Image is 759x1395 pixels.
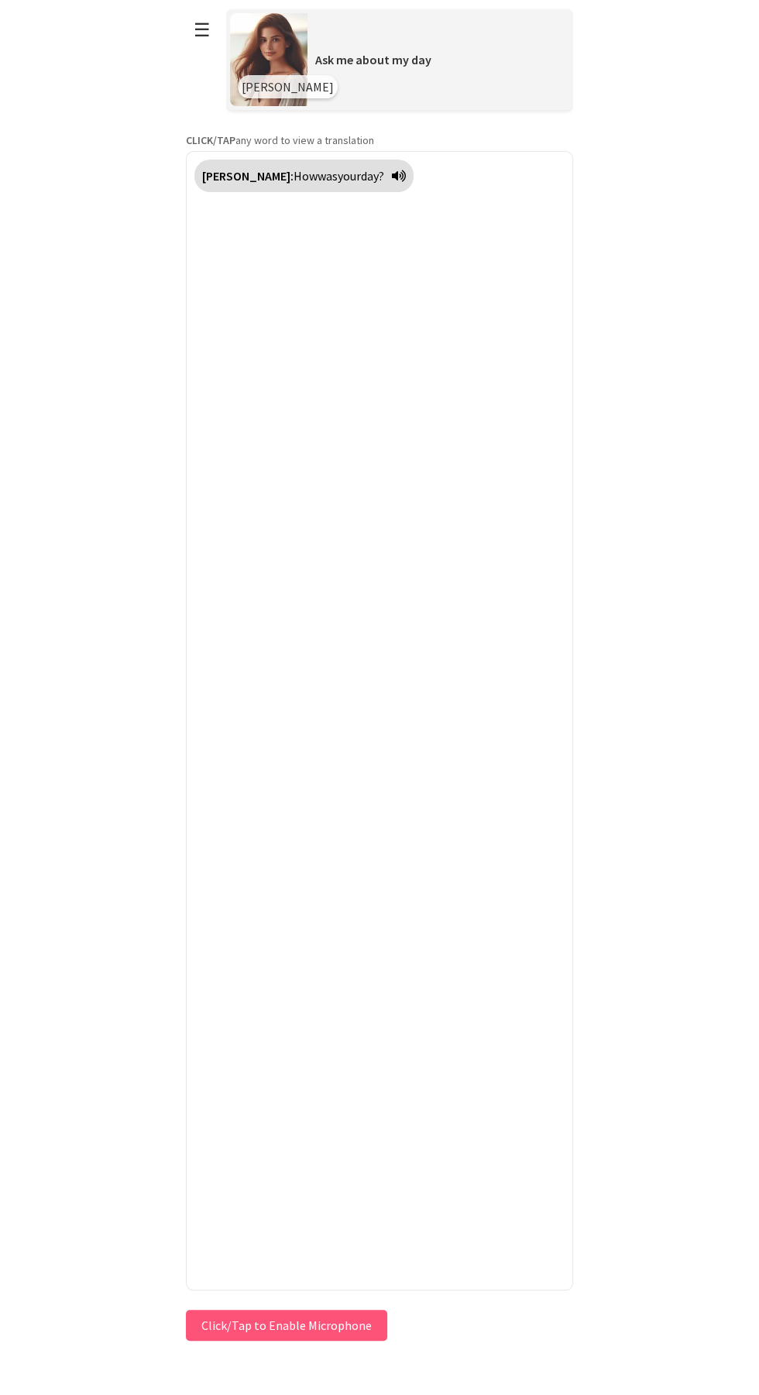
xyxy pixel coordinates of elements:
p: any word to view a translation [186,133,573,147]
span: How [294,168,318,184]
span: was [318,168,338,184]
strong: CLICK/TAP [186,133,235,147]
button: Click/Tap to Enable Microphone [186,1310,387,1341]
strong: [PERSON_NAME]: [202,168,294,184]
span: [PERSON_NAME] [242,79,334,94]
button: ☰ [186,10,218,50]
img: Scenario Image [230,13,307,106]
span: Ask me about my day [315,52,431,67]
span: your [338,168,361,184]
div: Click to translate [194,160,414,192]
span: day? [361,168,384,184]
